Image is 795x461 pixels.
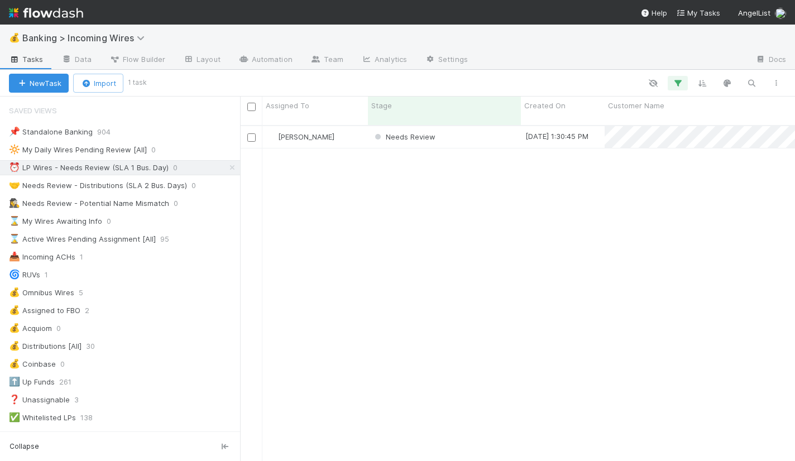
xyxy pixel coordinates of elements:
a: Layout [174,51,229,69]
span: 30 [86,339,106,353]
span: ⌛ [9,234,20,243]
a: Team [301,51,352,69]
div: Omnibus Wires [9,286,74,300]
a: Analytics [352,51,416,69]
div: Up Funds [9,375,55,389]
span: 📌 [9,127,20,136]
span: 0 [191,179,207,193]
span: 0 [60,357,76,371]
span: Assigned To [266,100,309,111]
a: Settings [416,51,477,69]
img: logo-inverted-e16ddd16eac7371096b0.svg [9,3,83,22]
span: 0 [56,321,72,335]
span: 💰 [9,33,20,42]
button: Import [73,74,123,93]
span: 0 [151,143,167,157]
span: Tasks [9,54,44,65]
span: 💰 [9,323,20,333]
a: My Tasks [676,7,720,18]
span: 2 [85,304,100,318]
span: 🔆 [9,145,20,154]
span: Needs Review [372,132,435,141]
div: Coinbase [9,357,56,371]
span: 💰 [9,359,20,368]
div: My Wires Awaiting Info [9,214,102,228]
span: 0 [107,214,122,228]
div: My Daily Wires Pending Review [All] [9,143,147,157]
span: 0 [173,161,189,175]
a: Data [52,51,100,69]
span: Stage [9,428,33,450]
small: 1 task [128,78,147,88]
a: Flow Builder [100,51,174,69]
span: 🌀 [9,270,20,279]
input: Toggle All Rows Selected [247,103,256,111]
span: 904 [97,125,122,139]
span: 🤝 [9,180,20,190]
span: Flow Builder [109,54,165,65]
span: ✅ [9,412,20,422]
span: 💰 [9,305,20,315]
div: Active Wires Pending Assignment [All] [9,232,156,246]
span: 3 [74,393,90,407]
button: NewTask [9,74,69,93]
span: ⌛ [9,216,20,225]
div: [PERSON_NAME] [267,131,334,142]
div: Help [640,7,667,18]
span: 138 [80,411,104,425]
div: Assigned to FBO [9,304,80,318]
input: Toggle Row Selected [247,133,256,142]
div: Whitelisted LPs [9,411,76,425]
span: Customer Name [608,100,664,111]
div: Unassignable [9,393,70,407]
img: avatar_eacbd5bb-7590-4455-a9e9-12dcb5674423.png [775,8,786,19]
span: 📥 [9,252,20,261]
div: Acquiom [9,321,52,335]
div: Needs Review - Potential Name Mismatch [9,196,169,210]
span: 💰 [9,287,20,297]
span: Created On [524,100,566,111]
div: Needs Review [372,131,435,142]
span: Stage [371,100,392,111]
span: 5 [79,286,94,300]
span: Banking > Incoming Wires [22,32,150,44]
span: ⏰ [9,162,20,172]
span: 🕵️‍♀️ [9,198,20,208]
div: RUVs [9,268,40,282]
a: Docs [746,51,795,69]
span: ❓ [9,395,20,404]
div: [DATE] 1:30:45 PM [525,131,588,142]
div: Distributions [All] [9,339,82,353]
span: ⬆️ [9,377,20,386]
a: Automation [229,51,301,69]
img: avatar_eacbd5bb-7590-4455-a9e9-12dcb5674423.png [267,132,276,141]
span: My Tasks [676,8,720,17]
span: Saved Views [9,99,57,122]
span: 0 [174,196,189,210]
span: 95 [160,232,180,246]
div: Standalone Banking [9,125,93,139]
span: 261 [59,375,83,389]
span: 💰 [9,341,20,350]
div: Incoming ACHs [9,250,75,264]
span: AngelList [738,8,770,17]
div: LP Wires - Needs Review (SLA 1 Bus. Day) [9,161,169,175]
span: Collapse [9,441,39,452]
span: 1 [45,268,59,282]
span: 1 [80,250,94,264]
div: Needs Review - Distributions (SLA 2 Bus. Days) [9,179,187,193]
span: [PERSON_NAME] [278,132,334,141]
